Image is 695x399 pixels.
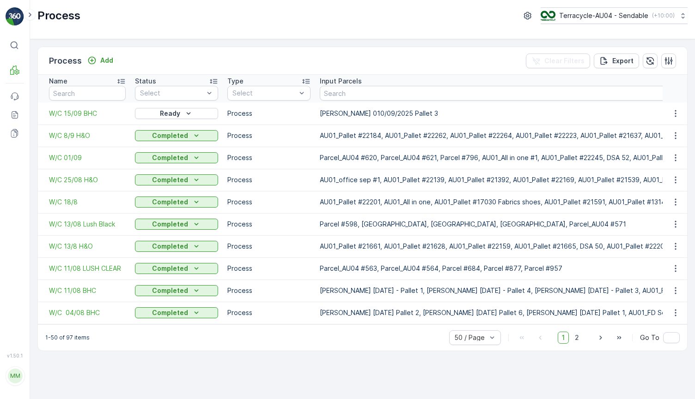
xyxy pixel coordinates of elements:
[135,174,218,185] button: Completed
[135,219,218,230] button: Completed
[135,197,218,208] button: Completed
[227,77,244,86] p: Type
[49,109,126,118] a: W/C 15/09 BHC
[49,153,126,162] a: W/C 01/09
[640,333,659,342] span: Go To
[544,56,585,66] p: Clear Filters
[526,54,590,68] button: Clear Filters
[152,286,188,295] p: Completed
[140,89,204,98] p: Select
[227,197,311,207] p: Process
[49,197,126,207] a: W/C 18/8
[571,332,583,344] span: 2
[559,11,648,20] p: Terracycle-AU04 - Sendable
[37,8,80,23] p: Process
[232,89,296,98] p: Select
[227,153,311,162] p: Process
[8,369,23,383] div: MM
[152,153,188,162] p: Completed
[612,56,634,66] p: Export
[152,197,188,207] p: Completed
[152,131,188,140] p: Completed
[135,285,218,296] button: Completed
[135,108,218,119] button: Ready
[135,241,218,252] button: Completed
[49,220,126,229] a: W/C 13/08 Lush Black
[227,264,311,273] p: Process
[135,130,218,141] button: Completed
[152,264,188,273] p: Completed
[49,308,126,317] a: W/C 04/08 BHC
[152,242,188,251] p: Completed
[49,54,82,67] p: Process
[558,332,569,344] span: 1
[541,7,688,24] button: Terracycle-AU04 - Sendable(+10:00)
[100,56,113,65] p: Add
[227,131,311,140] p: Process
[49,86,126,101] input: Search
[652,12,675,19] p: ( +10:00 )
[160,109,180,118] p: Ready
[49,286,126,295] a: W/C 11/08 BHC
[227,308,311,317] p: Process
[227,286,311,295] p: Process
[135,263,218,274] button: Completed
[49,77,67,86] p: Name
[6,7,24,26] img: logo
[135,307,218,318] button: Completed
[152,175,188,185] p: Completed
[6,360,24,392] button: MM
[135,152,218,163] button: Completed
[49,131,126,140] a: W/C 8/9 H&O
[49,264,126,273] a: W/C 11/08 LUSH CLEAR
[45,334,90,341] p: 1-50 of 97 items
[227,109,311,118] p: Process
[152,308,188,317] p: Completed
[541,11,555,21] img: terracycle_logo.png
[227,175,311,185] p: Process
[135,77,156,86] p: Status
[227,220,311,229] p: Process
[84,55,117,66] button: Add
[49,242,126,251] a: W/C 13/8 H&O
[6,353,24,358] span: v 1.50.1
[227,242,311,251] p: Process
[152,220,188,229] p: Completed
[49,175,126,185] a: W/C 25/08 H&O
[594,54,639,68] button: Export
[320,77,362,86] p: Input Parcels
